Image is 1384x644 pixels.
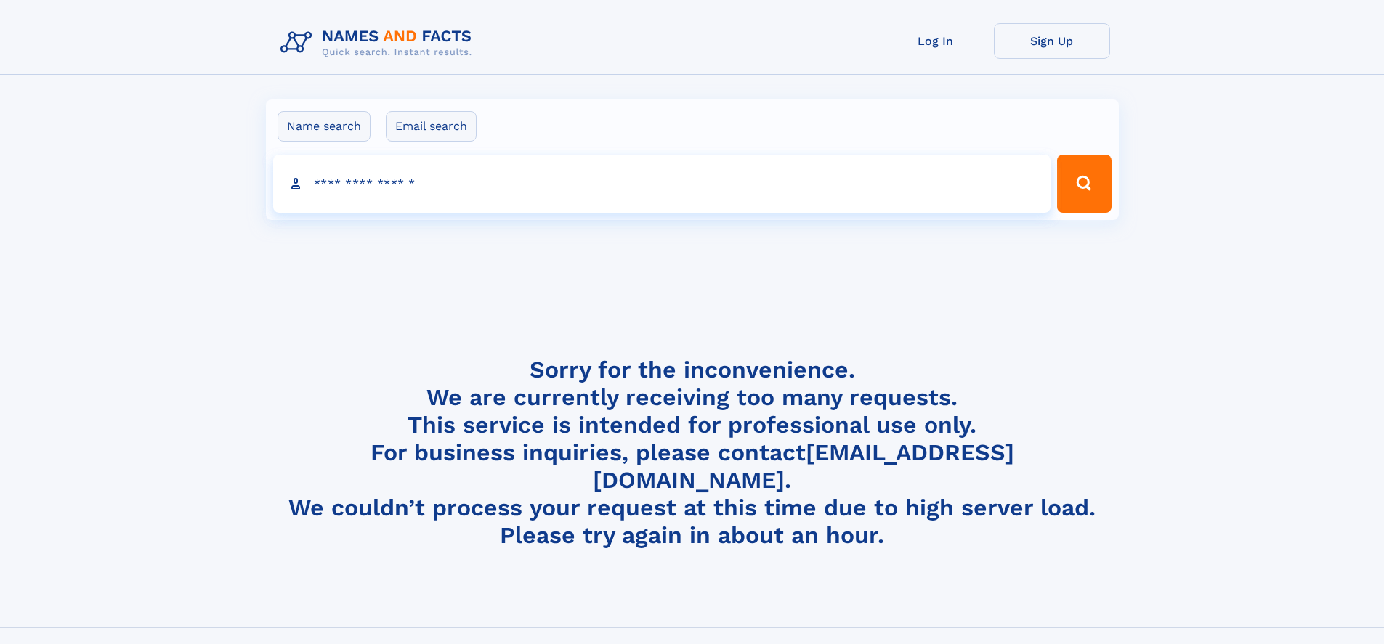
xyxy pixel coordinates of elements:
[593,439,1014,494] a: [EMAIL_ADDRESS][DOMAIN_NAME]
[275,356,1110,550] h4: Sorry for the inconvenience. We are currently receiving too many requests. This service is intend...
[275,23,484,62] img: Logo Names and Facts
[1057,155,1111,213] button: Search Button
[273,155,1051,213] input: search input
[278,111,371,142] label: Name search
[878,23,994,59] a: Log In
[994,23,1110,59] a: Sign Up
[386,111,477,142] label: Email search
